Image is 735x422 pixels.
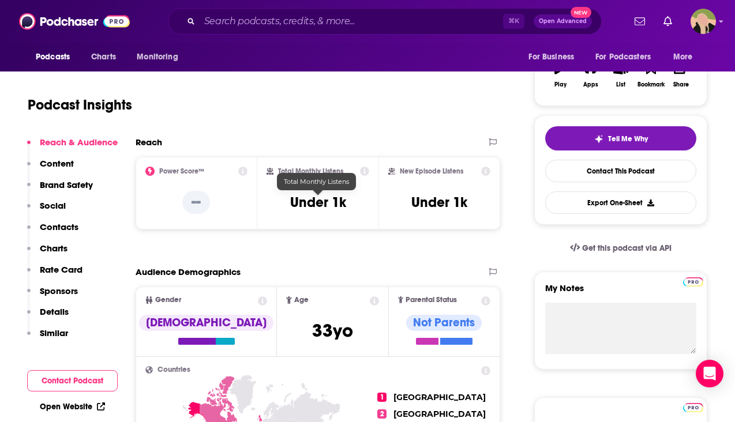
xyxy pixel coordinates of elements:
button: Show profile menu [691,9,716,34]
h3: Under 1k [411,194,467,211]
button: open menu [588,46,667,68]
span: 2 [377,409,387,419]
a: Open Website [40,402,105,412]
h2: Audience Demographics [136,266,241,277]
span: Total Monthly Listens [284,178,349,186]
p: Brand Safety [40,179,93,190]
button: open menu [28,46,85,68]
span: For Business [528,49,574,65]
a: Pro website [683,276,703,287]
span: Get this podcast via API [582,243,672,253]
span: Open Advanced [539,18,587,24]
div: Open Intercom Messenger [696,360,723,387]
p: Rate Card [40,264,82,275]
div: Play [554,81,567,88]
span: More [673,49,693,65]
div: Apps [583,81,598,88]
span: Parental Status [406,296,457,304]
span: Age [294,296,309,304]
button: Content [27,158,74,179]
label: My Notes [545,282,696,303]
span: ⌘ K [503,14,524,29]
p: Contacts [40,221,78,232]
img: Podchaser - Follow, Share and Rate Podcasts [19,10,130,32]
button: open menu [520,46,588,68]
div: Share [673,81,689,88]
h2: Power Score™ [159,167,204,175]
span: 33 yo [312,319,353,342]
img: Podchaser Pro [683,277,703,287]
button: open menu [129,46,193,68]
button: Sponsors [27,285,78,307]
a: Pro website [683,401,703,412]
h1: Podcast Insights [28,96,132,114]
div: Search podcasts, credits, & more... [168,8,602,35]
a: Get this podcast via API [561,234,681,262]
button: Charts [27,243,67,264]
button: Export One-Sheet [545,191,696,214]
input: Search podcasts, credits, & more... [200,12,503,31]
p: Reach & Audience [40,137,118,148]
p: Social [40,200,66,211]
p: Sponsors [40,285,78,296]
span: Countries [157,366,190,374]
span: Monitoring [137,49,178,65]
div: [DEMOGRAPHIC_DATA] [139,315,273,331]
p: Details [40,306,69,317]
a: Charts [84,46,123,68]
button: Contact Podcast [27,370,118,391]
h2: Reach [136,137,162,148]
span: Charts [91,49,116,65]
span: For Podcasters [595,49,651,65]
span: Podcasts [36,49,70,65]
p: Similar [40,327,68,338]
button: Reach & Audience [27,137,118,158]
p: Charts [40,243,67,254]
span: [GEOGRAPHIC_DATA] [393,392,486,402]
span: Gender [155,296,181,304]
h2: New Episode Listens [400,167,463,175]
h2: Total Monthly Listens [278,167,343,175]
span: Tell Me Why [608,134,648,144]
button: Apps [575,54,605,95]
button: Social [27,200,66,221]
p: -- [182,191,210,214]
img: tell me why sparkle [594,134,603,144]
img: Podchaser Pro [683,403,703,412]
button: Open AdvancedNew [534,14,592,28]
img: User Profile [691,9,716,34]
span: Logged in as KatMcMahonn [691,9,716,34]
button: tell me why sparkleTell Me Why [545,126,696,150]
a: Show notifications dropdown [659,12,677,31]
a: Show notifications dropdown [630,12,650,31]
button: Brand Safety [27,179,93,201]
button: List [606,54,636,95]
span: [GEOGRAPHIC_DATA] [393,409,486,419]
p: Content [40,158,74,169]
span: 1 [377,393,387,402]
button: Details [27,306,69,327]
div: Not Parents [406,315,482,331]
button: Bookmark [636,54,666,95]
a: Contact This Podcast [545,160,696,182]
div: List [616,81,625,88]
button: Similar [27,327,68,349]
button: Rate Card [27,264,82,285]
button: Contacts [27,221,78,243]
button: Share [666,54,696,95]
div: Bookmark [637,81,665,88]
button: Play [545,54,575,95]
h3: Under 1k [290,194,346,211]
span: New [571,7,591,18]
button: open menu [665,46,707,68]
